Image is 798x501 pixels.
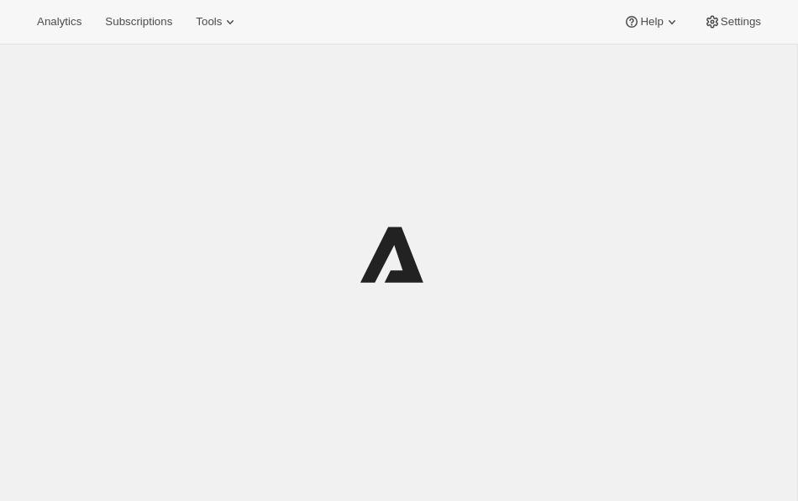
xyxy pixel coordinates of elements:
span: Tools [196,15,222,29]
span: Settings [721,15,761,29]
button: Subscriptions [95,10,182,34]
button: Tools [186,10,249,34]
span: Analytics [37,15,81,29]
span: Subscriptions [105,15,172,29]
button: Settings [694,10,771,34]
button: Help [613,10,690,34]
button: Analytics [27,10,92,34]
span: Help [640,15,663,29]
